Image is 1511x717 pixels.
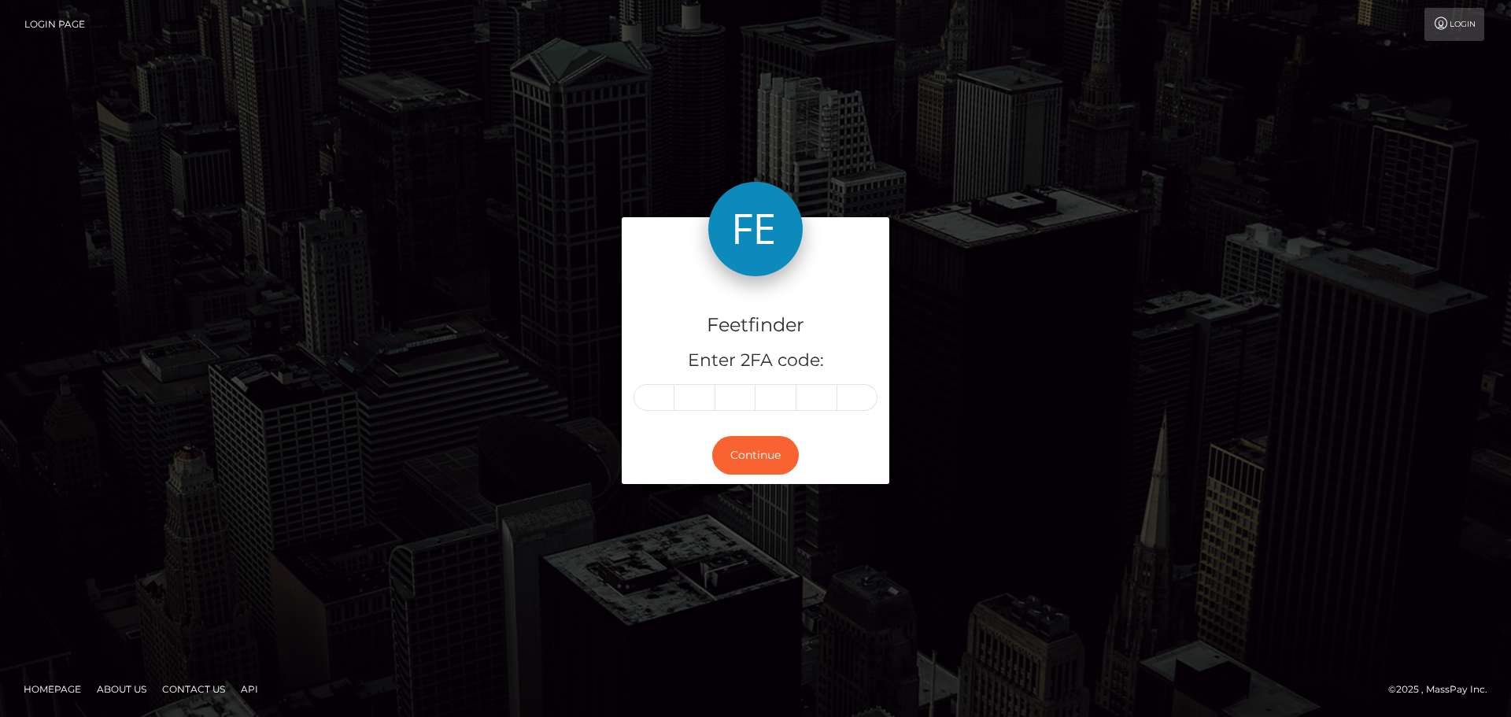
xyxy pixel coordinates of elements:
[156,677,231,701] a: Contact Us
[17,677,87,701] a: Homepage
[235,677,264,701] a: API
[708,182,803,276] img: Feetfinder
[91,677,153,701] a: About Us
[712,436,799,475] button: Continue
[634,349,877,373] h5: Enter 2FA code:
[634,312,877,339] h4: Feetfinder
[1388,681,1499,698] div: © 2025 , MassPay Inc.
[1424,8,1484,41] a: Login
[24,8,85,41] a: Login Page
